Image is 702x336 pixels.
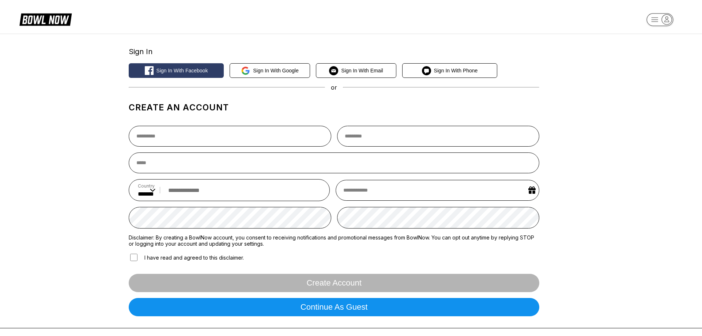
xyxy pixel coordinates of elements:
label: Disclaimer: By creating a BowlNow account, you consent to receiving notifications and promotional... [129,234,539,247]
h1: Create an account [129,102,539,113]
button: Sign in with Google [230,63,310,78]
label: Country [138,183,155,189]
span: Sign in with Facebook [156,68,208,73]
button: Continue as guest [129,298,539,316]
div: Sign In [129,47,539,56]
input: I have read and agreed to this disclaimer. [130,254,137,261]
button: Sign in with Facebook [129,63,224,78]
span: Sign in with Google [253,68,299,73]
span: Sign in with Email [341,68,383,73]
button: Sign in with Phone [402,63,497,78]
span: Sign in with Phone [434,68,478,73]
button: Sign in with Email [316,63,396,78]
label: I have read and agreed to this disclaimer. [129,253,244,262]
div: or [129,84,539,91]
